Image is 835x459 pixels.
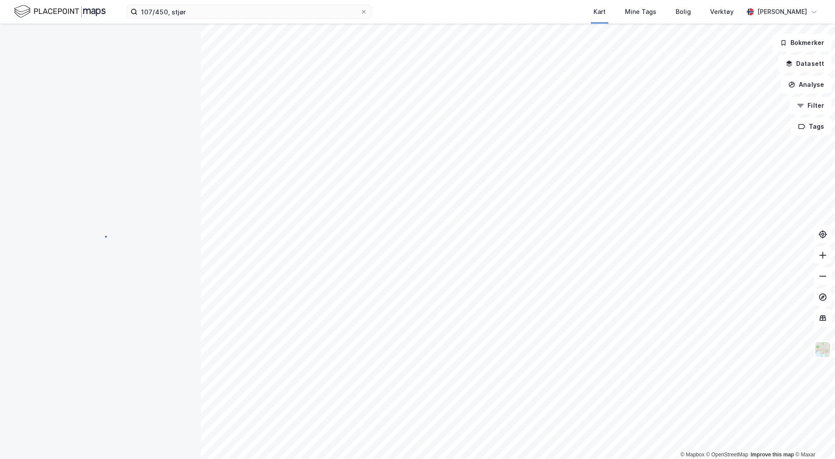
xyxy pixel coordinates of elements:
[710,7,734,17] div: Verktøy
[790,97,832,114] button: Filter
[93,229,107,243] img: spinner.a6d8c91a73a9ac5275cf975e30b51cfb.svg
[676,7,691,17] div: Bolig
[814,341,831,358] img: Z
[751,452,794,458] a: Improve this map
[14,4,106,19] img: logo.f888ab2527a4732fd821a326f86c7f29.svg
[138,5,360,18] input: Søk på adresse, matrikkel, gårdeiere, leietakere eller personer
[680,452,704,458] a: Mapbox
[791,118,832,135] button: Tags
[625,7,656,17] div: Mine Tags
[791,417,835,459] iframe: Chat Widget
[778,55,832,72] button: Datasett
[757,7,807,17] div: [PERSON_NAME]
[773,34,832,51] button: Bokmerker
[593,7,606,17] div: Kart
[791,417,835,459] div: Kontrollprogram for chat
[706,452,749,458] a: OpenStreetMap
[781,76,832,93] button: Analyse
